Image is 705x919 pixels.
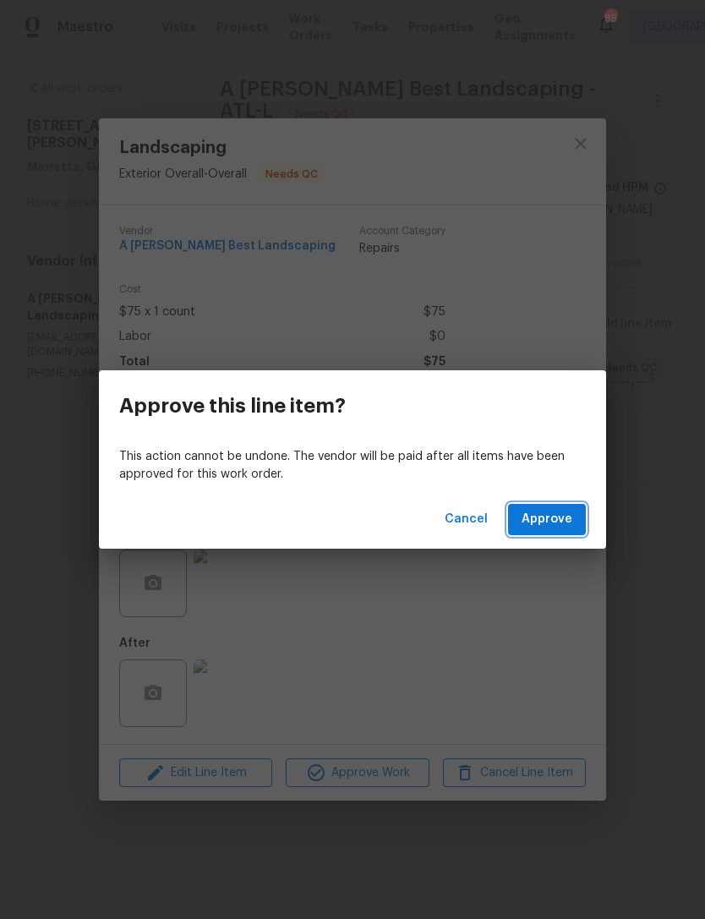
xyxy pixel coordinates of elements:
[119,394,346,418] h3: Approve this line item?
[445,509,488,530] span: Cancel
[438,504,495,535] button: Cancel
[119,448,586,484] p: This action cannot be undone. The vendor will be paid after all items have been approved for this...
[522,509,572,530] span: Approve
[508,504,586,535] button: Approve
